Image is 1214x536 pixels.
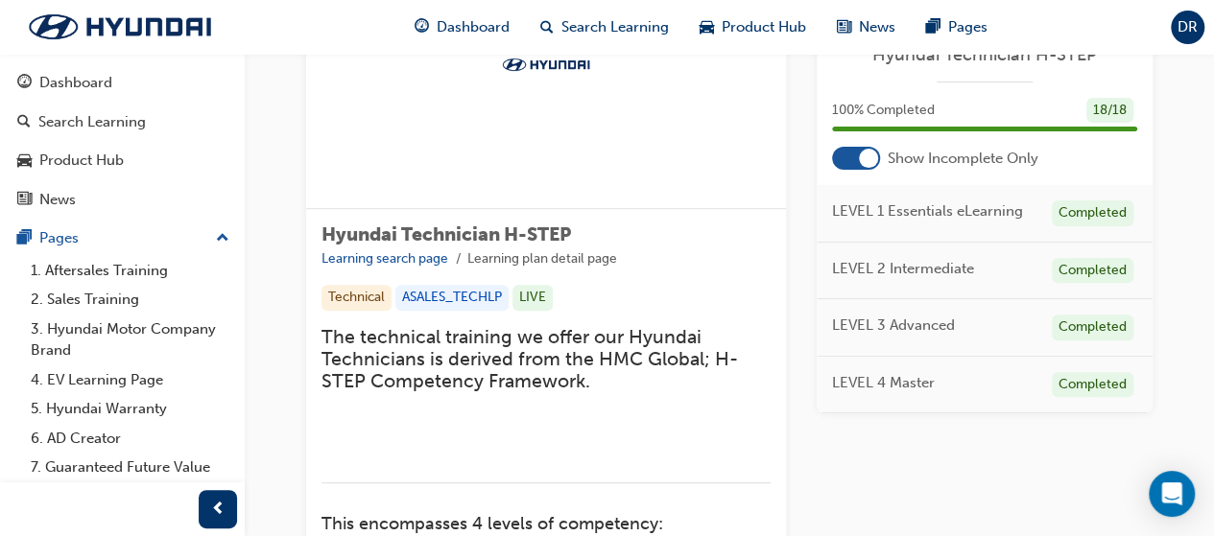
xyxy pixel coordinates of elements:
[399,8,525,47] a: guage-iconDashboard
[415,15,429,39] span: guage-icon
[832,258,974,280] span: LEVEL 2 Intermediate
[17,75,32,92] span: guage-icon
[561,16,669,38] span: Search Learning
[700,15,714,39] span: car-icon
[948,16,988,38] span: Pages
[8,182,237,218] a: News
[859,16,895,38] span: News
[1171,11,1204,44] button: DR
[321,326,738,393] span: The technical training we offer our Hyundai Technicians is derived from the HMC Global; H-STEP Co...
[23,315,237,365] a: 3. Hyundai Motor Company Brand
[832,200,1023,222] span: LEVEL 1 Essentials eLearning
[39,72,112,94] div: Dashboard
[8,221,237,256] button: Pages
[39,150,124,172] div: Product Hub
[1052,315,1133,340] div: Completed
[23,256,237,286] a: 1. Aftersales Training
[832,100,935,122] span: 100 % Completed
[821,8,911,47] a: news-iconNews
[321,285,392,311] div: Technical
[911,8,1003,47] a: pages-iconPages
[722,16,806,38] span: Product Hub
[493,55,599,74] img: Trak
[926,15,940,39] span: pages-icon
[211,498,226,522] span: prev-icon
[23,424,237,454] a: 6. AD Creator
[23,285,237,315] a: 2. Sales Training
[321,250,448,267] a: Learning search page
[8,105,237,140] a: Search Learning
[321,223,571,245] span: Hyundai Technician H-STEP
[525,8,684,47] a: search-iconSearch Learning
[8,65,237,101] a: Dashboard
[1149,471,1195,517] div: Open Intercom Messenger
[512,285,553,311] div: LIVE
[17,114,31,131] span: search-icon
[23,453,237,482] a: 7. Guaranteed Future Value
[17,152,32,170] span: car-icon
[38,111,146,133] div: Search Learning
[39,189,76,211] div: News
[832,372,935,394] span: LEVEL 4 Master
[39,227,79,249] div: Pages
[888,148,1038,170] span: Show Incomplete Only
[8,143,237,178] a: Product Hub
[1052,258,1133,284] div: Completed
[467,248,617,270] li: Learning plan detail page
[1052,200,1133,226] div: Completed
[8,61,237,221] button: DashboardSearch LearningProduct HubNews
[437,16,510,38] span: Dashboard
[321,513,663,534] span: This encompasses 4 levels of competency:
[1086,98,1133,124] div: 18 / 18
[684,8,821,47] a: car-iconProduct Hub
[832,44,1137,66] a: Hyundai Technician H-STEP
[10,7,230,47] img: Trak
[1178,16,1198,38] span: DR
[540,15,554,39] span: search-icon
[17,230,32,247] span: pages-icon
[837,15,851,39] span: news-icon
[395,285,509,311] div: ASALES_TECHLP
[23,394,237,424] a: 5. Hyundai Warranty
[832,315,955,337] span: LEVEL 3 Advanced
[23,365,237,395] a: 4. EV Learning Page
[216,226,229,251] span: up-icon
[1052,372,1133,398] div: Completed
[17,192,32,209] span: news-icon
